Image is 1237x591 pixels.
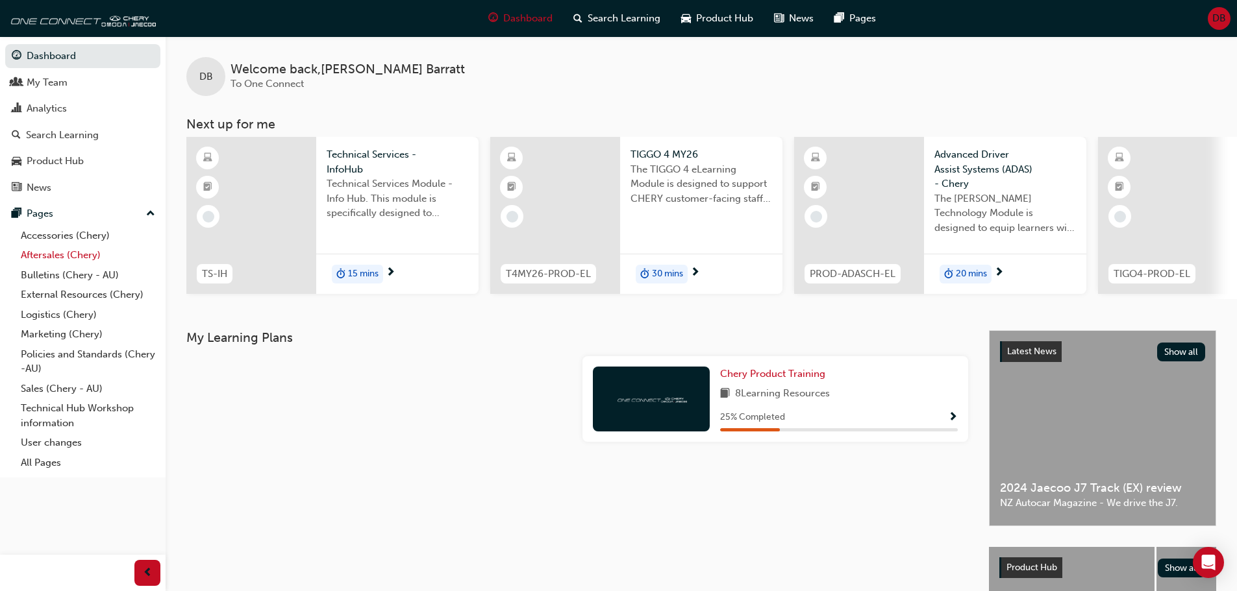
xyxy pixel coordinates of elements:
[774,10,784,27] span: news-icon
[5,202,160,226] button: Pages
[16,379,160,399] a: Sales (Chery - AU)
[999,557,1206,578] a: Product HubShow all
[503,11,553,26] span: Dashboard
[16,265,160,285] a: Bulletins (Chery - AU)
[849,11,876,26] span: Pages
[631,147,772,162] span: TIGGO 4 MY26
[1000,481,1205,496] span: 2024 Jaecoo J7 Track (EX) review
[934,147,1076,191] span: Advanced Driver Assist Systems (ADAS) - Chery
[1208,7,1231,30] button: DB
[690,267,700,279] span: next-icon
[824,5,886,32] a: pages-iconPages
[1114,267,1190,282] span: TIGO4-PROD-EL
[143,565,153,581] span: prev-icon
[1006,562,1057,573] span: Product Hub
[12,51,21,62] span: guage-icon
[16,398,160,433] a: Technical Hub Workshop information
[989,330,1216,526] a: Latest NewsShow all2024 Jaecoo J7 Track (EX) reviewNZ Autocar Magazine - We drive the J7.
[1000,341,1205,362] a: Latest NewsShow all
[1212,11,1226,26] span: DB
[27,206,53,221] div: Pages
[696,11,753,26] span: Product Hub
[5,71,160,95] a: My Team
[203,179,212,196] span: booktick-icon
[26,128,99,143] div: Search Learning
[203,211,214,223] span: learningRecordVerb_NONE-icon
[16,285,160,305] a: External Resources (Chery)
[934,191,1076,235] span: The [PERSON_NAME] Technology Module is designed to equip learners with essential knowledge about ...
[146,206,155,223] span: up-icon
[12,182,21,194] span: news-icon
[12,103,21,115] span: chart-icon
[27,180,51,195] div: News
[681,10,691,27] span: car-icon
[6,5,156,31] img: oneconnect
[336,266,345,283] span: duration-icon
[12,208,21,220] span: pages-icon
[16,433,160,453] a: User changes
[488,10,498,27] span: guage-icon
[948,409,958,426] button: Show Progress
[203,150,212,167] span: learningResourceType_ELEARNING-icon
[1157,343,1206,361] button: Show all
[5,97,160,121] a: Analytics
[506,211,518,223] span: learningRecordVerb_NONE-icon
[834,10,844,27] span: pages-icon
[994,267,1004,279] span: next-icon
[16,324,160,344] a: Marketing (Chery)
[948,412,958,424] span: Show Progress
[507,179,516,196] span: booktick-icon
[5,42,160,202] button: DashboardMy TeamAnalyticsSearch LearningProduct HubNews
[27,75,68,90] div: My Team
[12,130,21,141] span: search-icon
[631,162,772,206] span: The TIGGO 4 eLearning Module is designed to support CHERY customer-facing staff with the product ...
[811,179,820,196] span: booktick-icon
[1000,496,1205,511] span: NZ Autocar Magazine - We drive the J7.
[1193,547,1224,578] div: Open Intercom Messenger
[202,267,227,282] span: TS-IH
[1115,150,1124,167] span: learningResourceType_ELEARNING-icon
[720,386,730,402] span: book-icon
[507,150,516,167] span: learningResourceType_ELEARNING-icon
[327,176,468,221] span: Technical Services Module - Info Hub. This module is specifically designed to address the require...
[811,150,820,167] span: learningResourceType_ELEARNING-icon
[166,117,1237,132] h3: Next up for me
[810,211,822,223] span: learningRecordVerb_NONE-icon
[16,305,160,325] a: Logistics (Chery)
[1114,211,1126,223] span: learningRecordVerb_NONE-icon
[944,266,953,283] span: duration-icon
[186,137,479,294] a: TS-IHTechnical Services - InfoHubTechnical Services Module - Info Hub. This module is specificall...
[5,44,160,68] a: Dashboard
[720,367,831,381] a: Chery Product Training
[5,176,160,200] a: News
[16,245,160,265] a: Aftersales (Chery)
[720,410,785,425] span: 25 % Completed
[478,5,563,32] a: guage-iconDashboard
[199,69,213,84] span: DB
[640,266,649,283] span: duration-icon
[616,392,687,405] img: oneconnect
[386,267,395,279] span: next-icon
[1007,346,1056,357] span: Latest News
[27,101,67,116] div: Analytics
[16,344,160,379] a: Policies and Standards (Chery -AU)
[735,386,830,402] span: 8 Learning Resources
[1115,179,1124,196] span: booktick-icon
[186,330,968,345] h3: My Learning Plans
[956,267,987,282] span: 20 mins
[789,11,814,26] span: News
[12,77,21,89] span: people-icon
[506,267,591,282] span: T4MY26-PROD-EL
[231,78,304,90] span: To One Connect
[573,10,582,27] span: search-icon
[16,226,160,246] a: Accessories (Chery)
[348,267,379,282] span: 15 mins
[1158,559,1206,577] button: Show all
[231,62,465,77] span: Welcome back , [PERSON_NAME] Barratt
[810,267,895,282] span: PROD-ADASCH-EL
[490,137,782,294] a: T4MY26-PROD-ELTIGGO 4 MY26The TIGGO 4 eLearning Module is designed to support CHERY customer-faci...
[794,137,1086,294] a: PROD-ADASCH-ELAdvanced Driver Assist Systems (ADAS) - CheryThe [PERSON_NAME] Technology Module is...
[327,147,468,176] span: Technical Services - InfoHub
[652,267,683,282] span: 30 mins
